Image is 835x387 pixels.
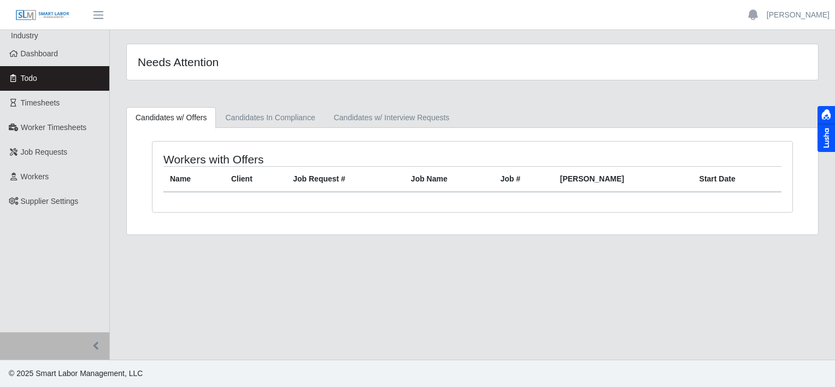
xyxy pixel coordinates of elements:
[693,167,781,192] th: Start Date
[225,167,286,192] th: Client
[21,172,49,181] span: Workers
[404,167,494,192] th: Job Name
[21,74,37,83] span: Todo
[11,31,38,40] span: Industry
[767,9,830,21] a: [PERSON_NAME]
[325,107,459,128] a: Candidates w/ Interview Requests
[163,153,411,166] h4: Workers with Offers
[494,167,554,192] th: Job #
[21,148,68,156] span: Job Requests
[286,167,404,192] th: Job Request #
[126,107,216,128] a: Candidates w/ Offers
[21,123,86,132] span: Worker Timesheets
[163,167,225,192] th: Name
[9,369,143,378] span: © 2025 Smart Labor Management, LLC
[21,49,58,58] span: Dashboard
[21,197,79,206] span: Supplier Settings
[15,9,70,21] img: SLM Logo
[138,55,407,69] h4: Needs Attention
[21,98,60,107] span: Timesheets
[216,107,324,128] a: Candidates In Compliance
[554,167,693,192] th: [PERSON_NAME]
